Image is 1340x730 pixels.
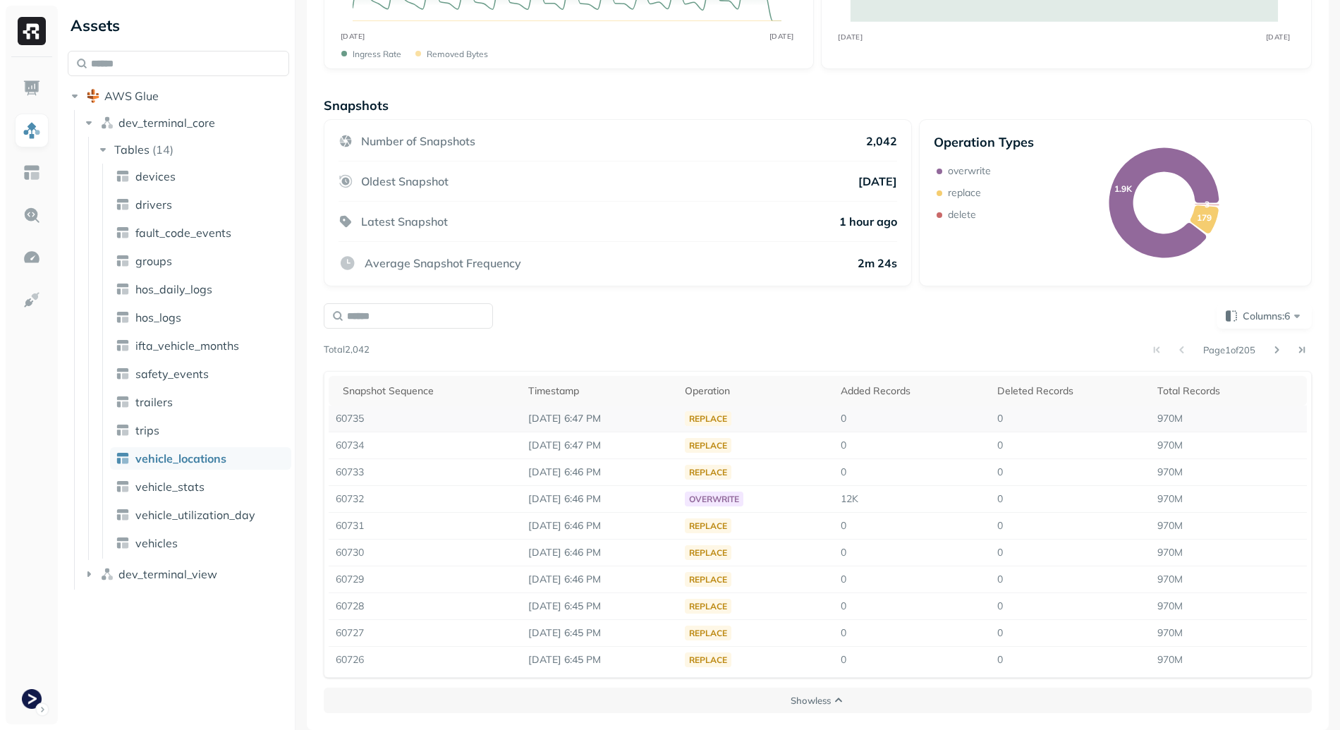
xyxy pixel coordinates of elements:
[685,518,731,533] div: replace
[116,508,130,522] img: table
[1266,32,1291,41] tspan: [DATE]
[361,174,449,188] p: Oldest Snapshot
[135,480,205,494] span: vehicle_stats
[948,186,981,200] p: replace
[948,208,976,221] p: delete
[841,492,858,505] span: 12K
[997,382,1144,399] div: Deleted Records
[23,291,41,309] img: Integrations
[110,306,291,329] a: hos_logs
[528,492,671,506] p: Oct 15, 2025 6:46 PM
[353,49,401,59] p: Ingress Rate
[997,653,1003,666] span: 0
[116,536,130,550] img: table
[1198,212,1212,223] text: 179
[82,111,290,134] button: dev_terminal_core
[329,566,521,593] td: 60729
[82,563,290,585] button: dev_terminal_view
[769,32,793,41] tspan: [DATE]
[86,89,100,103] img: root
[135,339,239,353] span: ifta_vehicle_months
[997,412,1003,425] span: 0
[685,626,731,640] div: replace
[110,447,291,470] a: vehicle_locations
[96,138,291,161] button: Tables(14)
[997,573,1003,585] span: 0
[104,89,159,103] span: AWS Glue
[329,540,521,566] td: 60730
[1157,546,1183,559] span: 970M
[116,367,130,381] img: table
[116,254,130,268] img: table
[110,221,291,244] a: fault_code_events
[1157,626,1183,639] span: 970M
[528,573,671,586] p: Oct 15, 2025 6:46 PM
[1157,519,1183,532] span: 970M
[685,652,731,667] div: replace
[1243,309,1304,323] span: Columns: 6
[866,134,897,148] p: 2,042
[68,85,289,107] button: AWS Glue
[365,256,521,270] p: Average Snapshot Frequency
[135,282,212,296] span: hos_daily_logs
[329,486,521,513] td: 60732
[997,492,1003,505] span: 0
[841,573,846,585] span: 0
[110,193,291,216] a: drivers
[934,134,1034,150] p: Operation Types
[135,197,172,212] span: drivers
[116,197,130,212] img: table
[1217,303,1312,329] button: Columns:6
[685,382,827,399] div: Operation
[135,367,209,381] span: safety_events
[997,546,1003,559] span: 0
[116,395,130,409] img: table
[839,32,863,41] tspan: [DATE]
[997,439,1003,451] span: 0
[324,343,370,357] p: Total 2,042
[110,250,291,272] a: groups
[100,116,114,130] img: namespace
[135,395,173,409] span: trailers
[100,567,114,581] img: namespace
[685,572,731,587] div: replace
[528,466,671,479] p: Oct 15, 2025 6:46 PM
[118,116,215,130] span: dev_terminal_core
[135,451,226,466] span: vehicle_locations
[685,411,731,426] div: replace
[841,653,846,666] span: 0
[841,439,846,451] span: 0
[1157,600,1183,612] span: 970M
[841,546,846,559] span: 0
[1157,439,1183,451] span: 970M
[110,532,291,554] a: vehicles
[329,513,521,540] td: 60731
[324,688,1312,713] button: Showless
[427,49,488,59] p: Removed bytes
[997,626,1003,639] span: 0
[23,79,41,97] img: Dashboard
[116,169,130,183] img: table
[1157,412,1183,425] span: 970M
[152,142,173,157] p: ( 14 )
[324,97,389,114] p: Snapshots
[685,599,731,614] div: replace
[1115,183,1133,194] text: 1.9K
[1157,492,1183,505] span: 970M
[1157,653,1183,666] span: 970M
[110,504,291,526] a: vehicle_utilization_day
[841,519,846,532] span: 0
[110,363,291,385] a: safety_events
[528,382,671,399] div: Timestamp
[23,121,41,140] img: Assets
[997,466,1003,478] span: 0
[841,626,846,639] span: 0
[18,17,46,45] img: Ryft
[329,647,521,674] td: 60726
[528,412,671,425] p: Oct 15, 2025 6:47 PM
[116,282,130,296] img: table
[116,226,130,240] img: table
[118,567,217,581] span: dev_terminal_view
[361,134,475,148] p: Number of Snapshots
[135,508,255,522] span: vehicle_utilization_day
